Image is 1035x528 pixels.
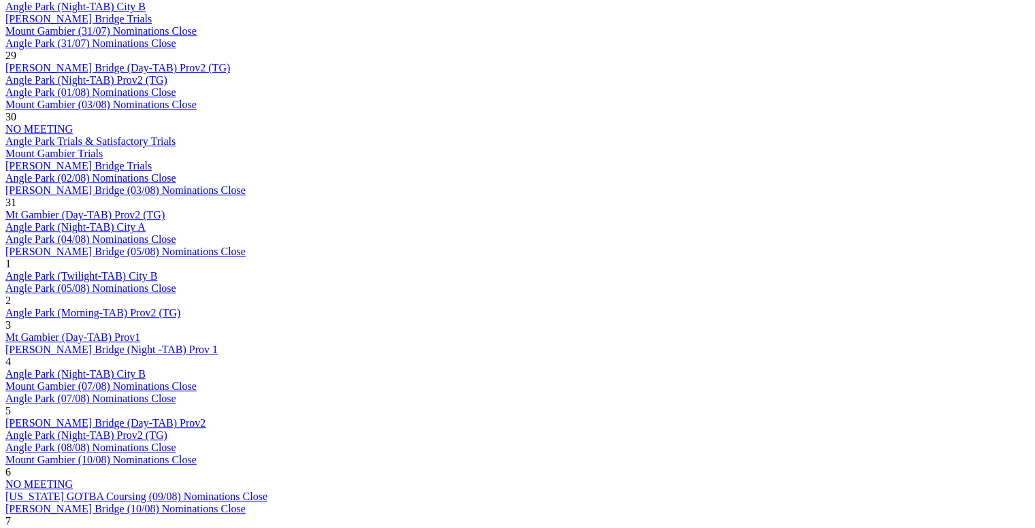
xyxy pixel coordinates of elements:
[5,331,140,343] a: Mt Gambier (Day-TAB) Prov1
[5,221,146,233] a: Angle Park (Night-TAB) City A
[5,368,146,380] a: Angle Park (Night-TAB) City B
[5,172,176,184] a: Angle Park (02/08) Nominations Close
[5,148,103,159] a: Mount Gambier Trials
[5,62,230,73] a: [PERSON_NAME] Bridge (Day-TAB) Prov2 (TG)
[5,197,16,208] span: 31
[5,258,11,269] span: 1
[5,1,146,12] a: Angle Park (Night-TAB) City B
[5,209,165,220] a: Mt Gambier (Day-TAB) Prov2 (TG)
[5,478,73,490] a: NO MEETING
[5,25,197,37] a: Mount Gambier (31/07) Nominations Close
[5,344,218,355] a: [PERSON_NAME] Bridge (Night -TAB) Prov 1
[5,356,11,367] span: 4
[5,74,167,86] a: Angle Park (Night-TAB) Prov2 (TG)
[5,135,176,147] a: Angle Park Trials & Satisfactory Trials
[5,99,197,110] a: Mount Gambier (03/08) Nominations Close
[5,111,16,122] span: 30
[5,466,11,478] span: 6
[5,319,11,331] span: 3
[5,380,197,392] a: Mount Gambier (07/08) Nominations Close
[5,491,267,502] a: [US_STATE] GOTBA Coursing (09/08) Nominations Close
[5,37,176,49] a: Angle Park (31/07) Nominations Close
[5,13,152,24] a: [PERSON_NAME] Bridge Trials
[5,246,246,257] a: [PERSON_NAME] Bridge (05/08) Nominations Close
[5,454,197,465] a: Mount Gambier (10/08) Nominations Close
[5,442,176,453] a: Angle Park (08/08) Nominations Close
[5,393,176,404] a: Angle Park (07/08) Nominations Close
[5,515,11,527] span: 7
[5,405,11,416] span: 5
[5,429,167,441] a: Angle Park (Night-TAB) Prov2 (TG)
[5,233,176,245] a: Angle Park (04/08) Nominations Close
[5,86,176,98] a: Angle Park (01/08) Nominations Close
[5,50,16,61] span: 29
[5,270,157,282] a: Angle Park (Twilight-TAB) City B
[5,123,73,135] a: NO MEETING
[5,417,206,429] a: [PERSON_NAME] Bridge (Day-TAB) Prov2
[5,160,152,171] a: [PERSON_NAME] Bridge Trials
[5,282,176,294] a: Angle Park (05/08) Nominations Close
[5,503,246,514] a: [PERSON_NAME] Bridge (10/08) Nominations Close
[5,184,246,196] a: [PERSON_NAME] Bridge (03/08) Nominations Close
[5,307,180,318] a: Angle Park (Morning-TAB) Prov2 (TG)
[5,295,11,306] span: 2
